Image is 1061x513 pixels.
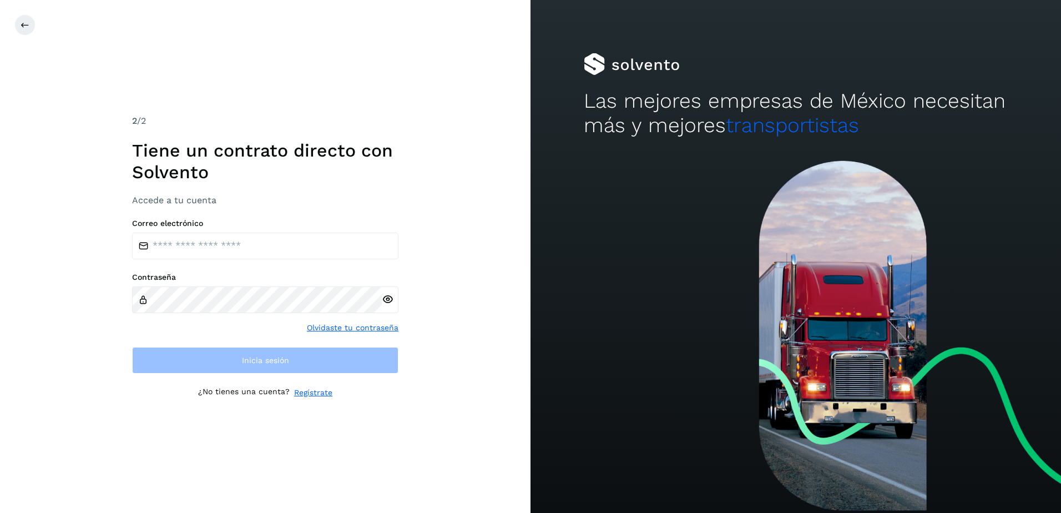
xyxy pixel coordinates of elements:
a: Regístrate [294,387,332,399]
h2: Las mejores empresas de México necesitan más y mejores [584,89,1008,138]
div: /2 [132,114,398,128]
span: Inicia sesión [242,356,289,364]
label: Contraseña [132,273,398,282]
span: 2 [132,115,137,126]
h1: Tiene un contrato directo con Solvento [132,140,398,183]
label: Correo electrónico [132,219,398,228]
button: Inicia sesión [132,347,398,374]
a: Olvidaste tu contraseña [307,322,398,334]
span: transportistas [726,113,859,137]
p: ¿No tienes una cuenta? [198,387,290,399]
h3: Accede a tu cuenta [132,195,398,205]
